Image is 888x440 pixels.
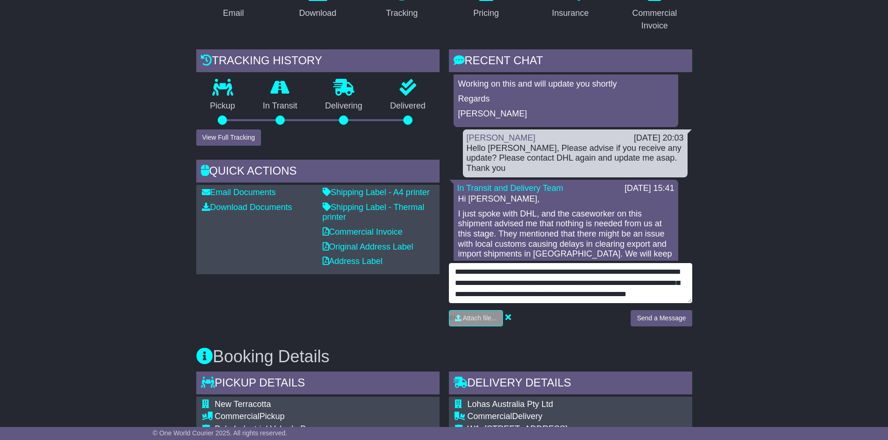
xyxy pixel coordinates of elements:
[634,133,684,143] div: [DATE] 20:03
[449,49,692,74] div: RECENT CHAT
[468,412,512,421] span: Commercial
[215,399,271,409] span: New Terracotta
[458,94,674,104] p: Regards
[323,242,413,251] a: Original Address Label
[215,424,381,434] div: Polo Industrial Vale de Borregao
[196,347,692,366] h3: Booking Details
[625,183,675,194] div: [DATE] 15:41
[323,257,383,266] a: Address Label
[386,7,418,20] div: Tracking
[468,424,610,434] div: W1, [STREET_ADDRESS]
[215,412,381,422] div: Pickup
[215,412,260,421] span: Commercial
[323,188,430,197] a: Shipping Label - A4 printer
[323,203,425,222] a: Shipping Label - Thermal printer
[299,7,336,20] div: Download
[196,49,440,74] div: Tracking history
[631,310,692,326] button: Send a Message
[468,412,610,422] div: Delivery
[457,183,564,193] a: In Transit and Delivery Team
[223,7,244,20] div: Email
[249,101,311,111] p: In Transit
[552,7,589,20] div: Insurance
[196,372,440,397] div: Pickup Details
[458,109,674,119] p: [PERSON_NAME]
[196,129,261,146] button: View Full Tracking
[153,429,288,437] span: © One World Courier 2025. All rights reserved.
[458,194,674,204] p: Hi [PERSON_NAME],
[467,143,684,174] div: Hello [PERSON_NAME], Please advise if you receive any update? Please contact DHL again and update...
[196,101,249,111] p: Pickup
[323,227,403,237] a: Commercial Invoice
[449,372,692,397] div: Delivery Details
[376,101,440,111] p: Delivered
[202,188,276,197] a: Email Documents
[202,203,292,212] a: Download Documents
[468,399,553,409] span: Lohas Australia Pty Ltd
[473,7,499,20] div: Pricing
[623,7,686,32] div: Commercial Invoice
[458,209,674,270] p: I just spoke with DHL, and the caseworker on this shipment advised me that nothing is needed from...
[458,79,674,89] p: Working on this and will update you shortly
[311,101,377,111] p: Delivering
[467,133,536,142] a: [PERSON_NAME]
[196,160,440,185] div: Quick Actions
